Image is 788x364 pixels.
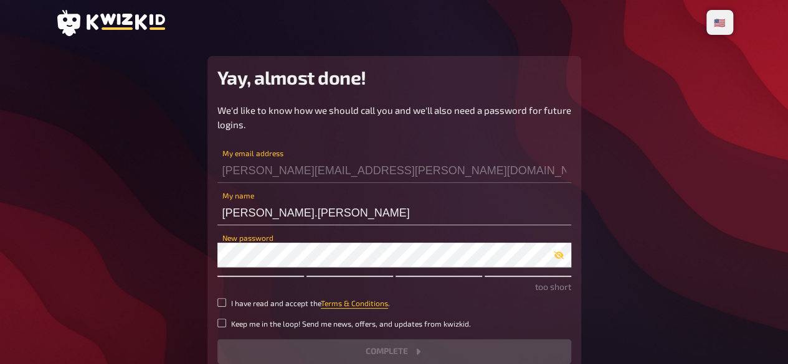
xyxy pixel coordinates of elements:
[217,280,571,293] p: too short
[321,299,388,307] a: Terms & Conditions
[217,66,571,88] h2: Yay, almost done!
[217,339,571,364] button: Complete
[217,158,571,183] input: My email address
[217,103,571,131] p: We'd like to know how we should call you and we'll also need a password for future logins.
[231,298,390,309] small: I have read and accept the .
[231,319,471,329] small: Keep me in the loop! Send me news, offers, and updates from kwizkid.
[217,200,571,225] input: My name
[709,12,731,32] li: 🇺🇸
